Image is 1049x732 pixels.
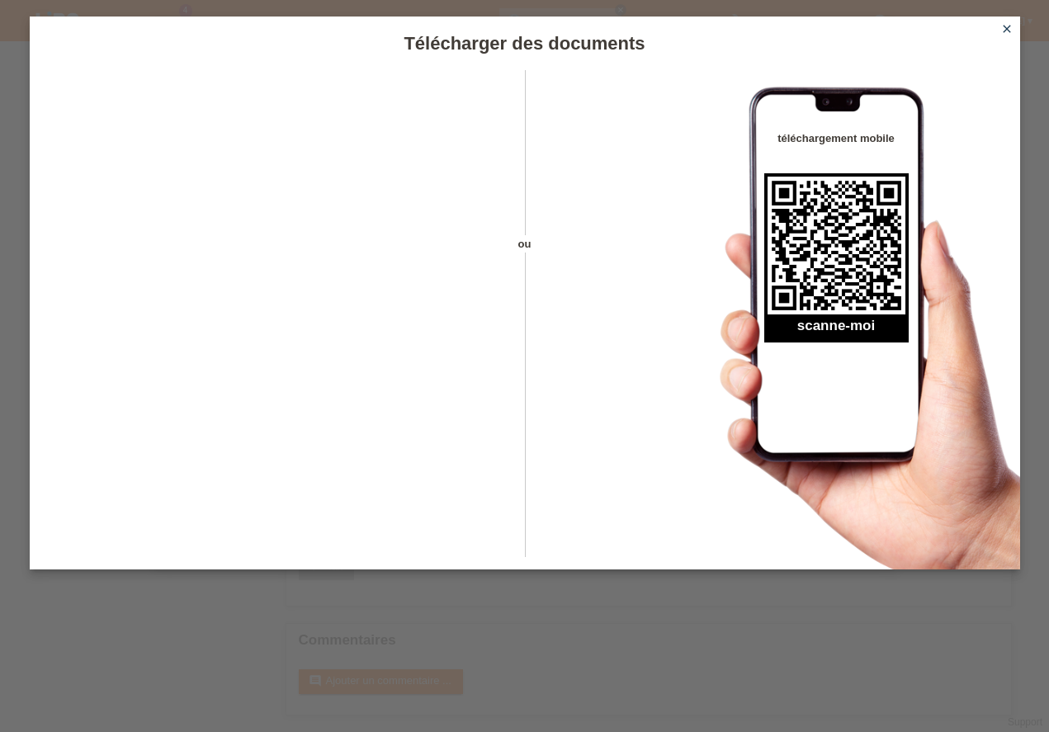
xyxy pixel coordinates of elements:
iframe: Upload [54,111,496,524]
h1: Télécharger des documents [30,33,1020,54]
h4: téléchargement mobile [764,132,909,144]
i: close [1000,22,1014,35]
h2: scanne-moi [764,318,909,342]
span: ou [496,235,554,253]
a: close [996,21,1018,40]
